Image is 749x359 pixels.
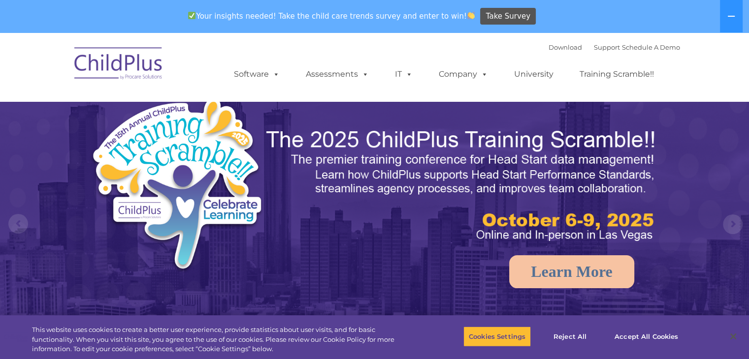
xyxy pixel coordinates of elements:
[224,64,290,84] a: Software
[549,43,680,51] font: |
[69,40,168,90] img: ChildPlus by Procare Solutions
[137,105,179,113] span: Phone number
[184,6,479,26] span: Your insights needed! Take the child care trends survey and enter to win!
[539,326,601,347] button: Reject All
[296,64,379,84] a: Assessments
[504,64,563,84] a: University
[480,8,536,25] a: Take Survey
[570,64,664,84] a: Training Scramble!!
[609,326,684,347] button: Accept All Cookies
[622,43,680,51] a: Schedule A Demo
[137,65,167,72] span: Last name
[463,326,531,347] button: Cookies Settings
[509,255,634,288] a: Learn More
[549,43,582,51] a: Download
[467,12,475,19] img: 👏
[385,64,423,84] a: IT
[722,326,744,347] button: Close
[594,43,620,51] a: Support
[188,12,195,19] img: ✅
[32,325,412,354] div: This website uses cookies to create a better user experience, provide statistics about user visit...
[429,64,498,84] a: Company
[486,8,530,25] span: Take Survey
